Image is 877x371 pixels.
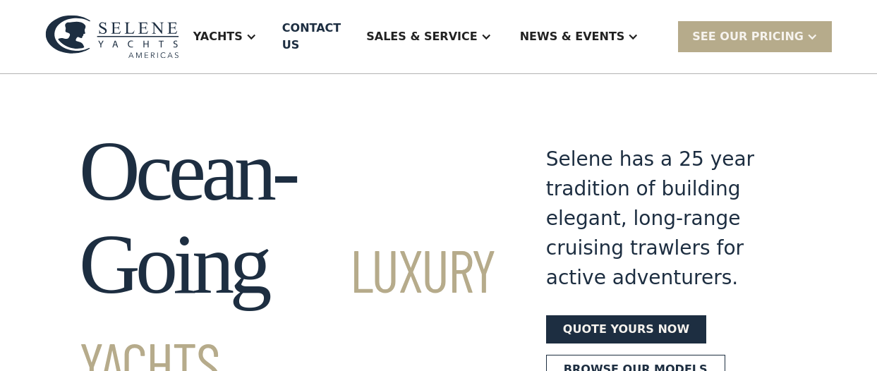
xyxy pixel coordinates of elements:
[692,28,804,45] div: SEE Our Pricing
[45,15,179,59] img: logo
[546,145,798,293] div: Selene has a 25 year tradition of building elegant, long-range cruising trawlers for active adven...
[366,28,477,45] div: Sales & Service
[678,21,832,51] div: SEE Our Pricing
[506,8,653,65] div: News & EVENTS
[546,315,706,343] a: Quote yours now
[352,8,505,65] div: Sales & Service
[193,28,243,45] div: Yachts
[282,20,341,54] div: Contact US
[520,28,625,45] div: News & EVENTS
[179,8,271,65] div: Yachts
